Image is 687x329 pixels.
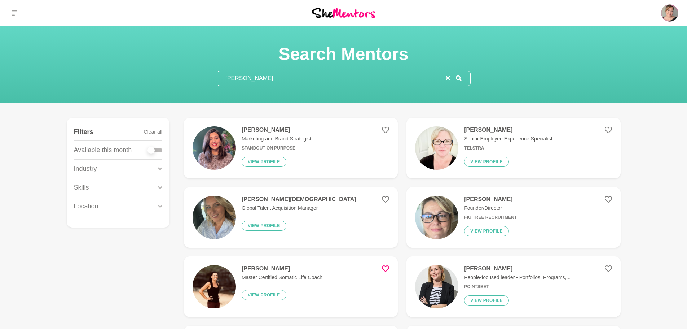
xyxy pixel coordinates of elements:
a: [PERSON_NAME]Master Certified Somatic Life CoachView profile [184,256,398,317]
p: Available this month [74,145,132,155]
p: Industry [74,164,97,174]
h6: Fig Tree Recruitment [464,215,517,220]
img: Ruth Slade [661,4,678,22]
h4: [PERSON_NAME][DEMOGRAPHIC_DATA] [242,196,356,203]
h4: [PERSON_NAME] [464,196,517,203]
img: 95291fc662e09ad643cdad74b9d2de131fb78515-1667x2500.jpg [415,265,458,308]
button: View profile [242,157,286,167]
p: Skills [74,183,89,192]
p: Senior Employee Experience Specialist [464,135,552,143]
button: Clear all [144,124,162,140]
button: View profile [464,157,509,167]
p: Founder/Director [464,204,517,212]
img: 76d71eafe8075d13eeea03039b9742996b9cd231-1968x2624.jpg [415,126,458,170]
img: 8db6cc805b1ca5f5fdd33356fe94b55f100628b6-1921x2796.jpg [193,265,236,308]
p: Global Talent Acquisition Manager [242,204,356,212]
p: Marketing and Brand Strategist [242,135,311,143]
button: View profile [464,295,509,306]
a: [PERSON_NAME]Marketing and Brand StrategistStandout On PurposeView profile [184,118,398,178]
h4: [PERSON_NAME] [464,265,571,272]
input: Search mentors [217,71,446,86]
img: 7c9c67ee75fafd79ccb1403527cc5b3bb7fe531a-2316x3088.jpg [193,196,236,239]
img: She Mentors Logo [312,8,375,18]
p: Location [74,202,98,211]
a: [PERSON_NAME][DEMOGRAPHIC_DATA]Global Talent Acquisition ManagerView profile [184,187,398,248]
p: People-focused leader - Portfolios, Programs,... [464,274,571,281]
h1: Search Mentors [217,43,471,65]
h6: PointsBet [464,284,571,290]
p: Master Certified Somatic Life Coach [242,274,322,281]
h6: Telstra [464,146,552,151]
h4: [PERSON_NAME] [464,126,552,134]
button: View profile [242,290,286,300]
h4: [PERSON_NAME] [242,265,322,272]
a: [PERSON_NAME]Senior Employee Experience SpecialistTelstraView profile [406,118,620,178]
a: [PERSON_NAME]People-focused leader - Portfolios, Programs,...PointsBetView profile [406,256,620,317]
button: View profile [464,226,509,236]
button: View profile [242,221,286,231]
a: [PERSON_NAME]Founder/DirectorFig Tree RecruitmentView profile [406,187,620,248]
img: 8275b69c5e878cd6dd4933b691afbf0de9073a61-764x1037.jpg [415,196,458,239]
img: 7136c2173951baeeb0f69b8bc52cce2a7f59656a-400x400.png [193,126,236,170]
h4: Filters [74,128,93,136]
h6: Standout On Purpose [242,146,311,151]
h4: [PERSON_NAME] [242,126,311,134]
